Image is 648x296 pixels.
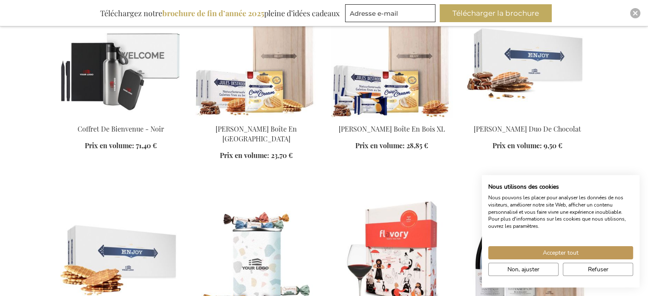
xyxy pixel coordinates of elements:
a: Jules Destrooper Chocolate Duo [467,114,588,122]
a: [PERSON_NAME] Boîte En [GEOGRAPHIC_DATA] [216,124,297,143]
span: Refuser [588,265,608,274]
a: Jules Destrooper Delights Wooden Box Personalised [196,114,317,122]
span: 9,50 € [544,141,562,150]
a: Coffret De Bienvenue - Noir [78,124,164,133]
input: Adresse e-mail [345,4,435,22]
a: Jules Destrooper XL Wooden Box Personalised 1 [331,114,453,122]
div: Téléchargez notre pleine d’idées cadeaux [96,4,343,22]
p: Nous pouvons les placer pour analyser les données de nos visiteurs, améliorer notre site Web, aff... [488,194,633,230]
a: Prix en volume: 28,85 € [355,141,428,151]
span: Non, ajuster [507,265,539,274]
b: brochure de fin d’année 2025 [162,8,264,18]
a: Prix en volume: 23,70 € [220,151,293,161]
img: Close [633,11,638,16]
form: marketing offers and promotions [345,4,438,25]
button: Refuser tous les cookies [563,263,633,276]
a: [PERSON_NAME] Duo De Chocolat [474,124,581,133]
span: 71,40 € [136,141,157,150]
button: Ajustez les préférences de cookie [488,263,559,276]
a: [PERSON_NAME] Boîte En Bois XL [339,124,445,133]
span: Prix en volume: [492,141,542,150]
span: Prix en volume: [85,141,134,150]
span: 23,70 € [271,151,293,160]
span: Prix en volume: [220,151,269,160]
a: Prix en volume: 9,50 € [492,141,562,151]
button: Accepter tous les cookies [488,246,633,259]
span: Prix en volume: [355,141,405,150]
h2: Nous utilisons des cookies [488,183,633,191]
span: 28,85 € [406,141,428,150]
a: Welcome Aboard Gift Box - Black [60,114,182,122]
span: Accepter tout [543,248,579,257]
button: Télécharger la brochure [440,4,552,22]
div: Close [630,8,640,18]
a: Prix en volume: 71,40 € [85,141,157,151]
